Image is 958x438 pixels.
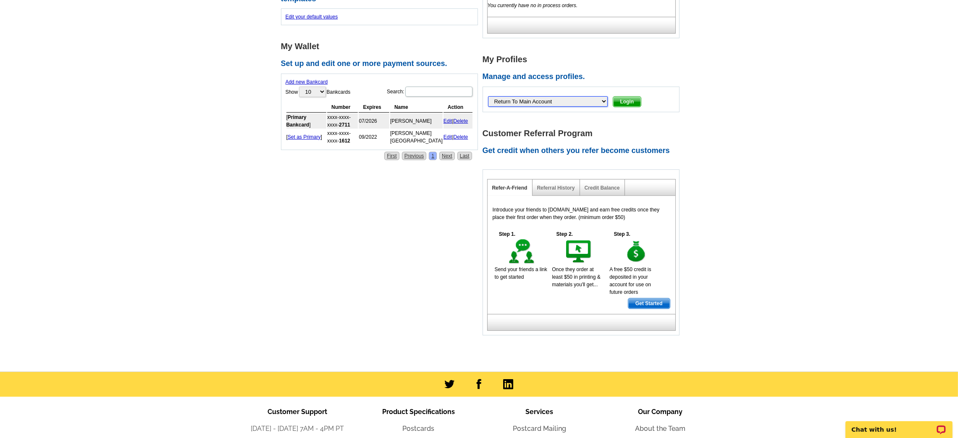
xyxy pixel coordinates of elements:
[268,408,328,416] span: Customer Support
[339,138,350,144] strong: 1612
[403,425,435,433] a: Postcards
[483,146,684,156] h2: Get credit when others you refer become customers
[613,96,642,107] button: Login
[384,152,399,160] a: First
[483,55,684,64] h1: My Profiles
[564,238,593,266] img: step-2.gif
[382,408,455,416] span: Product Specifications
[507,238,536,266] img: step-1.gif
[444,129,472,145] td: |
[359,102,389,113] th: Expires
[483,129,684,138] h1: Customer Referral Program
[585,185,620,191] a: Credit Balance
[327,113,358,129] td: xxxx-xxxx-xxxx-
[327,102,358,113] th: Number
[439,152,455,160] a: Next
[444,113,472,129] td: |
[286,14,338,20] a: Edit your default values
[613,97,641,107] span: Login
[526,408,554,416] span: Services
[609,230,635,238] h5: Step 3.
[286,79,328,85] a: Add new Bankcard
[454,134,468,140] a: Delete
[513,425,566,433] a: Postcard Mailing
[495,266,547,280] span: Send your friends a link to get started
[327,129,358,145] td: xxxx-xxxx-xxxx-
[622,238,651,266] img: step-3.gif
[609,266,651,295] span: A free $50 credit is deposited in your account for use on future orders
[638,408,683,416] span: Our Company
[537,185,575,191] a: Referral History
[488,3,578,8] em: You currently have no in process orders.
[286,113,327,129] td: [ ]
[840,412,958,438] iframe: LiveChat chat widget
[444,102,472,113] th: Action
[454,118,468,124] a: Delete
[495,230,520,238] h5: Step 1.
[286,114,310,128] b: Primary Bankcard
[281,59,483,69] h2: Set up and edit one or more payment sources.
[390,113,443,129] td: [PERSON_NAME]
[483,72,684,82] h2: Manage and access profiles.
[237,424,358,434] li: [DATE] - [DATE] 7AM - 4PM PT
[552,266,600,288] span: Once they order at least $50 in printing & materials you'll get...
[429,152,437,160] a: 1
[444,134,452,140] a: Edit
[390,129,443,145] td: [PERSON_NAME][GEOGRAPHIC_DATA]
[390,102,443,113] th: Name
[288,134,321,140] a: Set as Primary
[457,152,472,160] a: Last
[299,87,326,97] select: ShowBankcards
[286,129,327,145] td: [ ]
[444,118,452,124] a: Edit
[286,86,351,98] label: Show Bankcards
[635,425,686,433] a: About the Team
[402,152,427,160] a: Previous
[359,113,389,129] td: 07/2026
[552,230,577,238] h5: Step 2.
[493,206,670,221] p: Introduce your friends to [DOMAIN_NAME] and earn free credits once they place their first order w...
[492,185,528,191] a: Refer-A-Friend
[359,129,389,145] td: 09/2022
[281,42,483,51] h1: My Wallet
[405,87,472,97] input: Search:
[628,298,670,309] a: Get Started
[628,298,670,309] span: Get Started
[339,122,350,128] strong: 2711
[387,86,473,98] label: Search:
